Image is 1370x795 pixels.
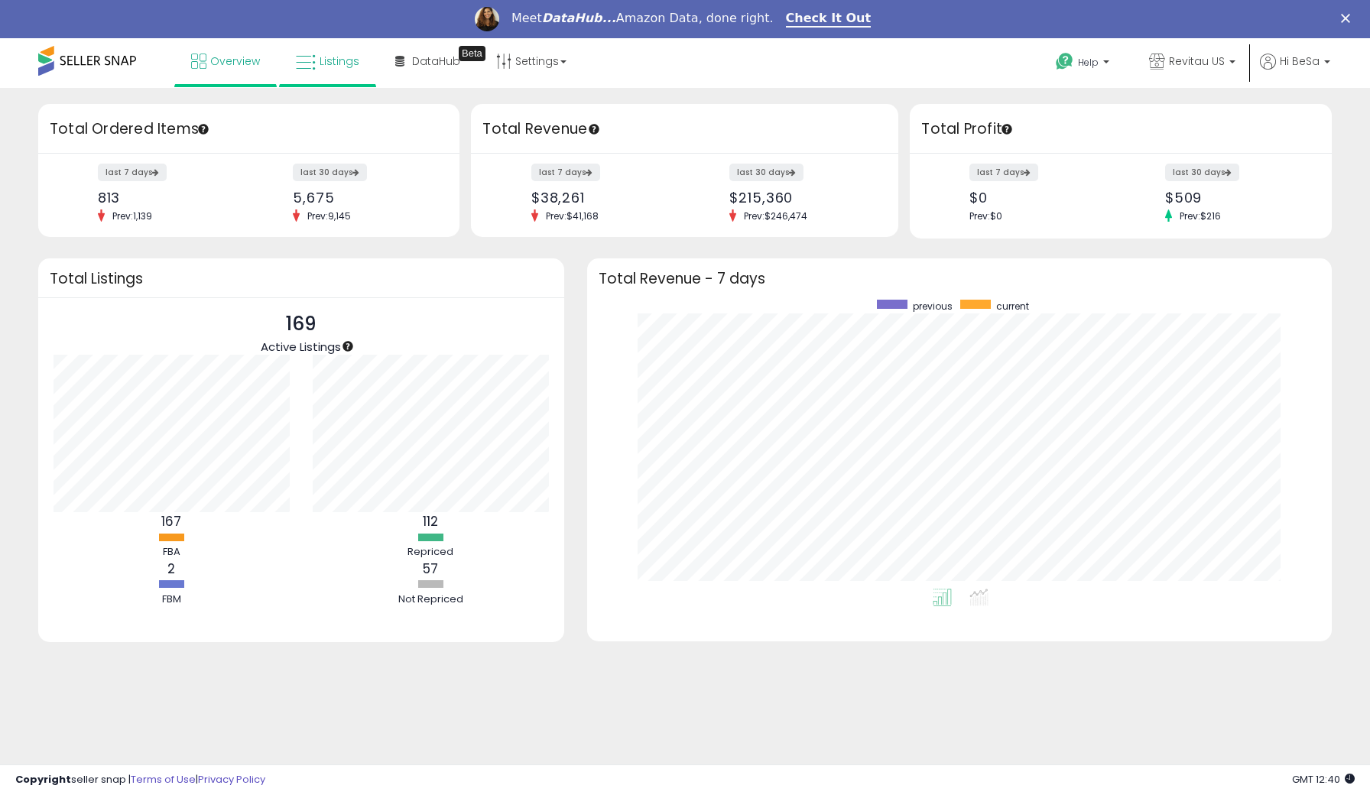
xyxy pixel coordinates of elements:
label: last 7 days [98,164,167,181]
h3: Total Revenue [482,118,887,140]
span: current [996,300,1029,313]
img: Profile image for Georgie [475,7,499,31]
label: last 30 days [1165,164,1239,181]
span: Prev: 1,139 [105,209,160,222]
div: Meet Amazon Data, done right. [511,11,774,26]
label: last 7 days [969,164,1038,181]
div: $38,261 [531,190,674,206]
div: Tooltip anchor [341,339,355,353]
div: Not Repriced [385,592,476,607]
div: FBA [125,545,217,560]
i: Get Help [1055,52,1074,71]
span: Prev: $246,474 [736,209,815,222]
a: Revitau US [1138,38,1247,88]
div: Tooltip anchor [459,46,485,61]
div: $0 [969,190,1109,206]
div: Repriced [385,545,476,560]
h3: Total Listings [50,273,553,284]
b: 167 [161,512,181,531]
b: 57 [423,560,438,578]
div: $215,360 [729,190,872,206]
span: Listings [320,54,359,69]
a: Check It Out [786,11,872,28]
span: Help [1078,56,1099,69]
span: Overview [210,54,260,69]
i: DataHub... [542,11,616,25]
div: FBM [125,592,217,607]
span: Prev: $216 [1172,209,1229,222]
span: Hi BeSa [1280,54,1320,69]
div: 5,675 [293,190,433,206]
a: Settings [485,38,578,84]
div: 813 [98,190,238,206]
a: Overview [180,38,271,84]
div: Tooltip anchor [1000,122,1014,136]
label: last 7 days [531,164,600,181]
h3: Total Ordered Items [50,118,448,140]
span: Prev: $0 [969,209,1002,222]
b: 112 [423,512,438,531]
span: Prev: 9,145 [300,209,359,222]
div: Tooltip anchor [587,122,601,136]
div: Tooltip anchor [196,122,210,136]
p: 169 [261,310,341,339]
b: 2 [167,560,175,578]
div: Close [1341,14,1356,23]
a: Help [1044,41,1125,88]
a: Listings [284,38,371,84]
span: DataHub [412,54,460,69]
h3: Total Revenue - 7 days [599,273,1321,284]
span: Prev: $41,168 [538,209,606,222]
span: Revitau US [1169,54,1225,69]
div: $509 [1165,190,1305,206]
label: last 30 days [293,164,367,181]
a: Hi BeSa [1260,54,1330,88]
h3: Total Profit [921,118,1320,140]
span: previous [913,300,953,313]
label: last 30 days [729,164,803,181]
a: DataHub [384,38,472,84]
span: Active Listings [261,339,341,355]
